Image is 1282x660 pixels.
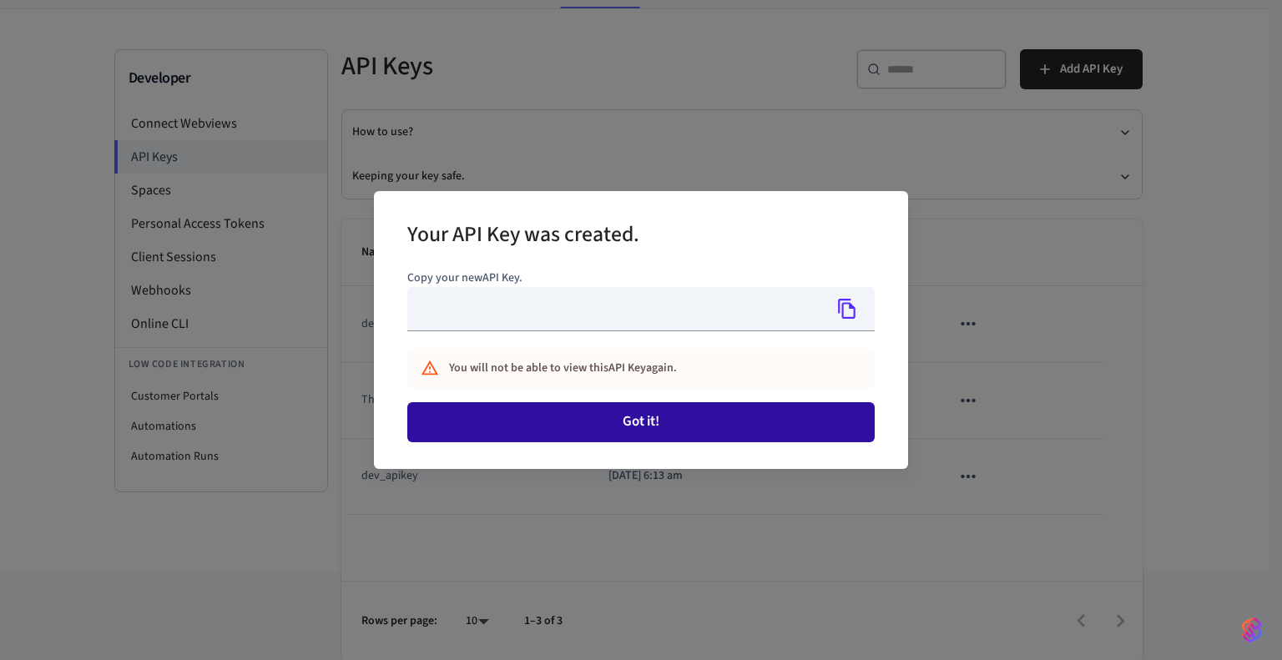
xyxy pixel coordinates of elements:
[1242,617,1262,643] img: SeamLogoGradient.69752ec5.svg
[407,270,875,287] p: Copy your new API Key .
[449,353,801,384] div: You will not be able to view this API Key again.
[830,291,865,326] button: Copy
[407,402,875,442] button: Got it!
[407,211,639,262] h2: Your API Key was created.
